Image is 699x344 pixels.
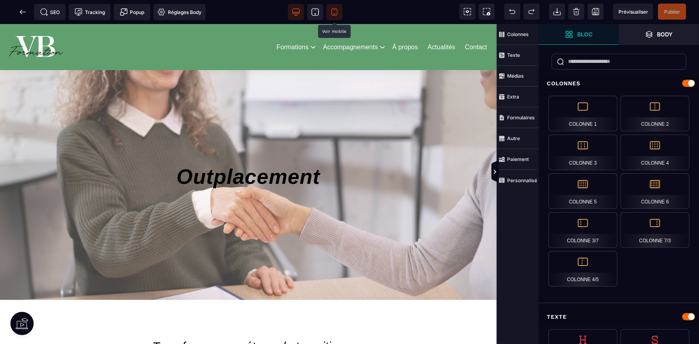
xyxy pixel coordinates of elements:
span: Paiement [497,149,539,170]
span: Enregistrer le contenu [658,4,686,20]
strong: Formulaires [507,115,535,121]
span: Nettoyage [568,4,584,20]
span: Capture d'écran [479,4,495,20]
span: Tracking [75,8,105,16]
span: Extra [497,87,539,107]
div: Colonne 7/3 [620,212,689,248]
div: Colonne 3/7 [548,212,617,248]
h1: Outplacement [12,136,485,169]
span: Importer [549,4,565,20]
span: Métadata SEO [34,4,66,20]
span: SEO [40,8,60,16]
strong: Personnalisé [507,177,537,183]
div: Colonne 4/5 [548,251,617,287]
div: Texte [539,310,699,324]
a: Contact [465,18,487,28]
div: Colonne 1 [548,96,617,131]
div: Colonne 2 [620,96,689,131]
span: Rétablir [524,4,540,20]
span: Autre [497,128,539,149]
span: Favicon [153,4,205,20]
span: Texte [497,45,539,66]
strong: Extra [507,94,519,100]
span: Code de suivi [69,4,111,20]
span: Voir mobile [326,4,342,20]
a: À propos [392,18,418,28]
span: Personnalisé [497,170,539,191]
span: Voir bureau [288,4,304,20]
strong: Texte [507,52,520,58]
span: Médias [497,66,539,87]
strong: Body [657,31,673,37]
a: Formations [276,18,308,28]
span: Créer une alerte modale [114,4,150,20]
div: Colonne 5 [548,173,617,209]
span: Réglages Body [157,8,201,16]
strong: Bloc [577,31,592,37]
span: Prévisualiser [618,9,648,15]
span: Colonnes [497,24,539,45]
div: Colonne 3 [548,135,617,170]
span: Popup [120,8,145,16]
span: Ouvrir les blocs [539,24,619,45]
strong: Médias [507,73,524,79]
span: Formulaires [497,107,539,128]
span: Voir les composants [459,4,475,20]
strong: Paiement [507,156,529,162]
span: Afficher les vues [539,160,547,184]
a: Actualités [427,18,455,28]
span: Aperçu [613,4,653,20]
span: Ouvrir les calques [619,24,699,45]
strong: Colonnes [507,31,529,37]
strong: Autre [507,135,520,141]
span: Défaire [504,4,520,20]
div: Colonne 6 [620,173,689,209]
span: Voir tablette [307,4,323,20]
a: Accompagnements [323,18,378,28]
div: Colonne 4 [620,135,689,170]
span: Enregistrer [588,4,604,20]
span: Publier [664,9,680,15]
img: 86a4aa658127570b91344bfc39bbf4eb_Blanc_sur_fond_vert.png [7,4,65,42]
span: Retour [15,4,31,20]
div: Colonnes [539,76,699,91]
